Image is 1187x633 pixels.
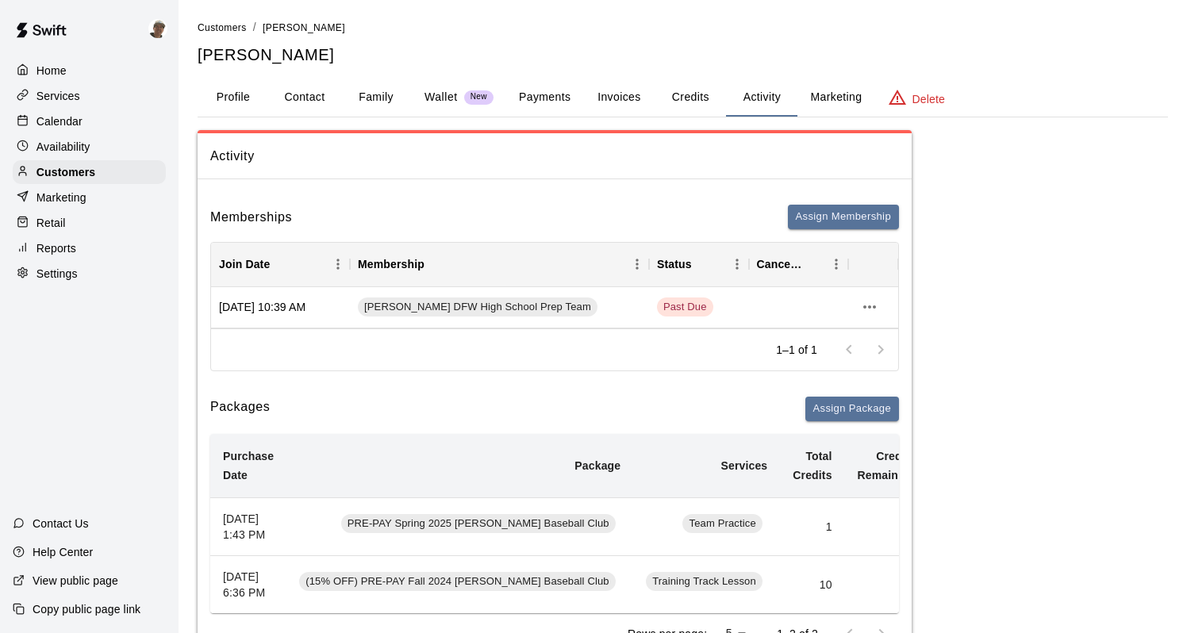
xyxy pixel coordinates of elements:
span: Past Due [657,300,713,315]
p: Reports [36,240,76,256]
p: Settings [36,266,78,282]
a: Marketing [13,186,166,209]
span: Team Practice [682,516,762,531]
a: Reports [13,236,166,260]
div: Join Date [211,242,350,286]
div: Membership [350,242,649,286]
th: [DATE] 6:36 PM [210,555,286,613]
p: Contact Us [33,516,89,531]
p: View public page [33,573,118,589]
button: Assign Membership [788,205,899,229]
h5: [PERSON_NAME] [198,44,1168,66]
p: Marketing [36,190,86,205]
a: PRE-PAY Spring 2025 [PERSON_NAME] Baseball Club [341,519,621,531]
button: more actions [856,293,883,320]
table: simple table [210,434,1095,613]
p: Calendar [36,113,83,129]
b: Services [720,459,767,472]
span: New [464,92,494,102]
a: Availability [13,135,166,159]
button: Profile [198,79,269,117]
b: Total Credits [793,450,832,481]
button: Menu [725,252,749,276]
div: Membership [358,242,424,286]
button: Sort [802,253,824,275]
p: Home [36,63,67,79]
div: Patrick Moraw [145,13,179,44]
button: Invoices [583,79,655,117]
button: Menu [326,252,350,276]
span: (15% OFF) PRE-PAY Fall 2024 [PERSON_NAME] Baseball Club [299,574,616,589]
nav: breadcrumb [198,19,1168,36]
a: Customers [13,160,166,184]
a: Settings [13,262,166,286]
button: Menu [824,252,848,276]
a: Services [13,84,166,108]
div: basic tabs example [198,79,1168,117]
div: Cancel Date [749,242,849,286]
td: 10 [780,555,844,613]
td: 1 [845,497,928,555]
p: Services [36,88,80,104]
p: Delete [912,91,945,107]
button: Credits [655,79,726,117]
img: Patrick Moraw [148,19,167,38]
h6: Memberships [210,207,292,228]
span: Training Track Lesson [646,574,763,589]
p: Copy public page link [33,601,140,617]
a: (15% OFF) PRE-PAY Fall 2024 [PERSON_NAME] Baseball Club [299,577,620,589]
b: Purchase Date [223,450,274,481]
th: [DATE] 1:43 PM [210,497,286,555]
button: Menu [625,252,649,276]
span: PRE-PAY Spring 2025 [PERSON_NAME] Baseball Club [341,516,616,531]
p: 1–1 of 1 [776,342,817,358]
span: Customers [198,22,247,33]
span: Activity [210,146,899,167]
button: Sort [692,253,714,275]
p: Retail [36,215,66,231]
button: Payments [506,79,583,117]
p: Wallet [424,89,458,105]
td: 1 [780,497,844,555]
span: [PERSON_NAME] DFW High School Prep Team [358,300,597,315]
button: Activity [726,79,797,117]
a: Calendar [13,109,166,133]
div: Status [657,242,692,286]
p: Availability [36,139,90,155]
td: 3 [845,555,928,613]
button: Contact [269,79,340,117]
b: Credits Remaining [858,450,916,481]
button: Assign Package [805,397,899,421]
button: Marketing [797,79,874,117]
p: Help Center [33,544,93,560]
span: [PERSON_NAME] [263,22,345,33]
div: Status [649,242,749,286]
a: Home [13,59,166,82]
li: / [253,19,256,36]
button: Sort [424,253,447,275]
h6: Packages [210,397,270,421]
a: Customers [198,21,247,33]
button: Sort [270,253,292,275]
b: Package [574,459,620,472]
div: Cancel Date [757,242,803,286]
div: Join Date [219,242,270,286]
span: Past Due [657,297,713,316]
a: Retail [13,211,166,235]
button: Family [340,79,412,117]
p: Customers [36,164,95,180]
a: Lonestar DFW High School Prep Team [358,297,602,316]
div: [DATE] 10:39 AM [211,287,350,328]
